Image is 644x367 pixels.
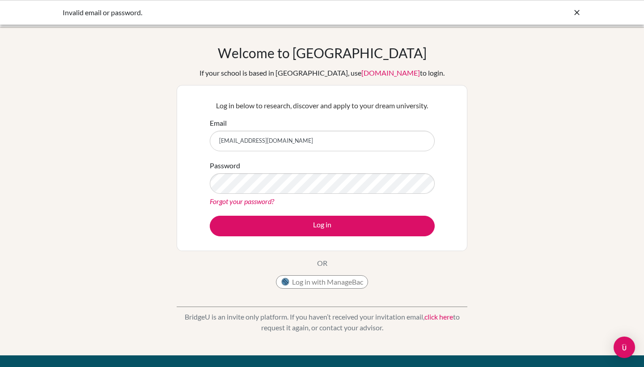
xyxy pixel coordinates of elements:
[210,118,227,128] label: Email
[210,216,435,236] button: Log in
[63,7,447,18] div: Invalid email or password.
[317,258,327,269] p: OR
[218,45,427,61] h1: Welcome to [GEOGRAPHIC_DATA]
[210,100,435,111] p: Log in below to research, discover and apply to your dream university.
[361,68,420,77] a: [DOMAIN_NAME]
[199,68,445,78] div: If your school is based in [GEOGRAPHIC_DATA], use to login.
[210,160,240,171] label: Password
[210,197,274,205] a: Forgot your password?
[276,275,368,289] button: Log in with ManageBac
[424,312,453,321] a: click here
[177,312,467,333] p: BridgeU is an invite only platform. If you haven’t received your invitation email, to request it ...
[614,337,635,358] div: Open Intercom Messenger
